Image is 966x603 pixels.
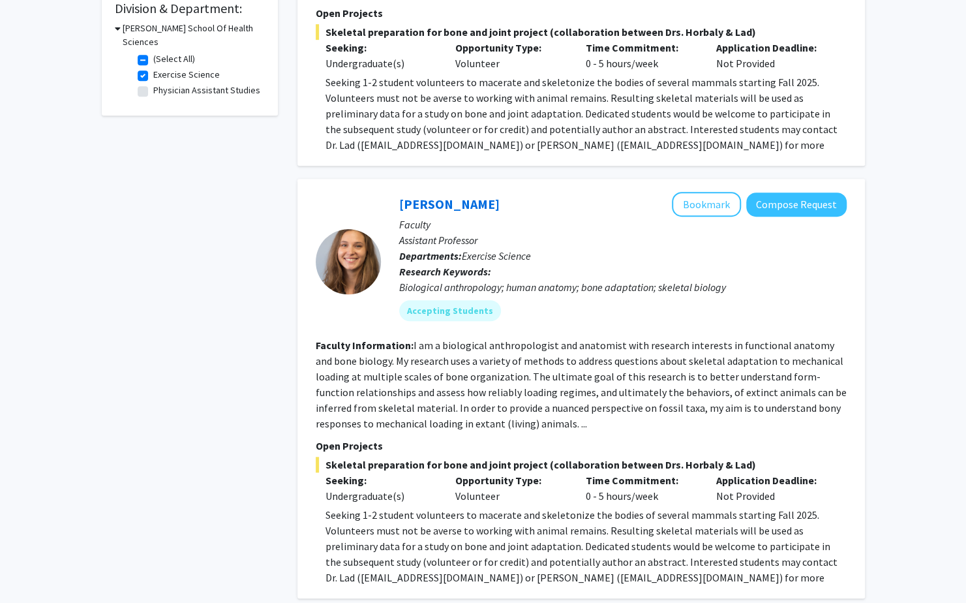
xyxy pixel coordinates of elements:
p: Assistant Professor [399,232,847,248]
p: Open Projects [316,5,847,21]
a: [PERSON_NAME] [399,196,500,212]
p: Application Deadline: [716,40,827,55]
mat-chip: Accepting Students [399,300,501,321]
div: 0 - 5 hours/week [576,472,706,504]
p: Seeking 1-2 student volunteers to macerate and skeletonize the bodies of several mammals starting... [325,74,847,168]
div: Undergraduate(s) [325,488,436,504]
span: Exercise Science [462,249,531,262]
h2: Division & Department: [115,1,265,16]
p: Faculty [399,217,847,232]
p: Time Commitment: [586,40,697,55]
span: Skeletal preparation for bone and joint project (collaboration between Drs. Horbaly & Lad) [316,457,847,472]
label: (Select All) [153,52,195,66]
h3: [PERSON_NAME] School Of Health Sciences [123,22,265,49]
b: Departments: [399,249,462,262]
button: Add Susan Lad to Bookmarks [672,192,741,217]
div: Not Provided [706,472,837,504]
p: Application Deadline: [716,472,827,488]
p: Seeking: [325,472,436,488]
p: Seeking: [325,40,436,55]
div: Biological anthropology; human anatomy; bone adaptation; skeletal biology [399,279,847,295]
b: Faculty Information: [316,339,414,352]
label: Exercise Science [153,68,220,82]
fg-read-more: I am a biological anthropologist and anatomist with research interests in functional anatomy and ... [316,339,847,430]
span: Skeletal preparation for bone and joint project (collaboration between Drs. Horbaly & Lad) [316,24,847,40]
div: Undergraduate(s) [325,55,436,71]
button: Compose Request to Susan Lad [746,193,847,217]
iframe: Chat [10,544,55,593]
div: Volunteer [445,472,576,504]
div: 0 - 5 hours/week [576,40,706,71]
b: Research Keywords: [399,265,491,278]
div: Volunteer [445,40,576,71]
p: Seeking 1-2 student volunteers to macerate and skeletonize the bodies of several mammals starting... [325,507,847,601]
p: Opportunity Type: [455,40,566,55]
label: Physician Assistant Studies [153,84,260,97]
p: Opportunity Type: [455,472,566,488]
div: Not Provided [706,40,837,71]
p: Time Commitment: [586,472,697,488]
p: Open Projects [316,438,847,454]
